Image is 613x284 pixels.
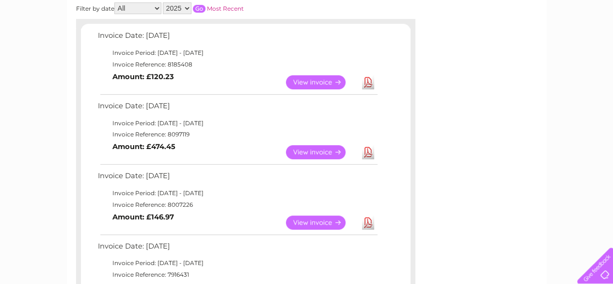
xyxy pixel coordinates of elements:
[76,2,330,14] div: Filter by date
[362,145,374,159] a: Download
[78,5,536,47] div: Clear Business is a trading name of Verastar Limited (registered in [GEOGRAPHIC_DATA] No. 3667643...
[95,169,379,187] td: Invoice Date: [DATE]
[95,129,379,140] td: Invoice Reference: 8097119
[430,5,497,17] a: 0333 014 3131
[95,59,379,70] td: Invoice Reference: 8185408
[286,75,357,89] a: View
[21,25,71,55] img: logo.png
[362,75,374,89] a: Download
[95,257,379,269] td: Invoice Period: [DATE] - [DATE]
[95,269,379,281] td: Invoice Reference: 7916431
[95,29,379,47] td: Invoice Date: [DATE]
[286,145,357,159] a: View
[207,5,244,12] a: Most Recent
[95,240,379,258] td: Invoice Date: [DATE]
[442,41,461,49] a: Water
[112,72,174,81] b: Amount: £120.23
[286,216,357,230] a: View
[95,187,379,199] td: Invoice Period: [DATE] - [DATE]
[467,41,488,49] a: Energy
[549,41,572,49] a: Contact
[494,41,523,49] a: Telecoms
[112,213,174,221] b: Amount: £146.97
[95,100,379,117] td: Invoice Date: [DATE]
[95,47,379,59] td: Invoice Period: [DATE] - [DATE]
[95,199,379,211] td: Invoice Reference: 8007226
[95,117,379,129] td: Invoice Period: [DATE] - [DATE]
[581,41,604,49] a: Log out
[529,41,543,49] a: Blog
[112,142,175,151] b: Amount: £474.45
[362,216,374,230] a: Download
